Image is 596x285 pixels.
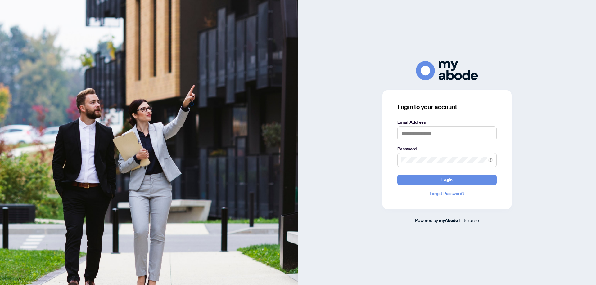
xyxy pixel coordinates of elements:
[397,175,497,185] button: Login
[397,145,497,152] label: Password
[441,175,453,185] span: Login
[488,158,493,162] span: eye-invisible
[439,217,458,224] a: myAbode
[397,119,497,126] label: Email Address
[416,61,478,80] img: ma-logo
[459,217,479,223] span: Enterprise
[415,217,438,223] span: Powered by
[397,103,497,111] h3: Login to your account
[397,190,497,197] a: Forgot Password?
